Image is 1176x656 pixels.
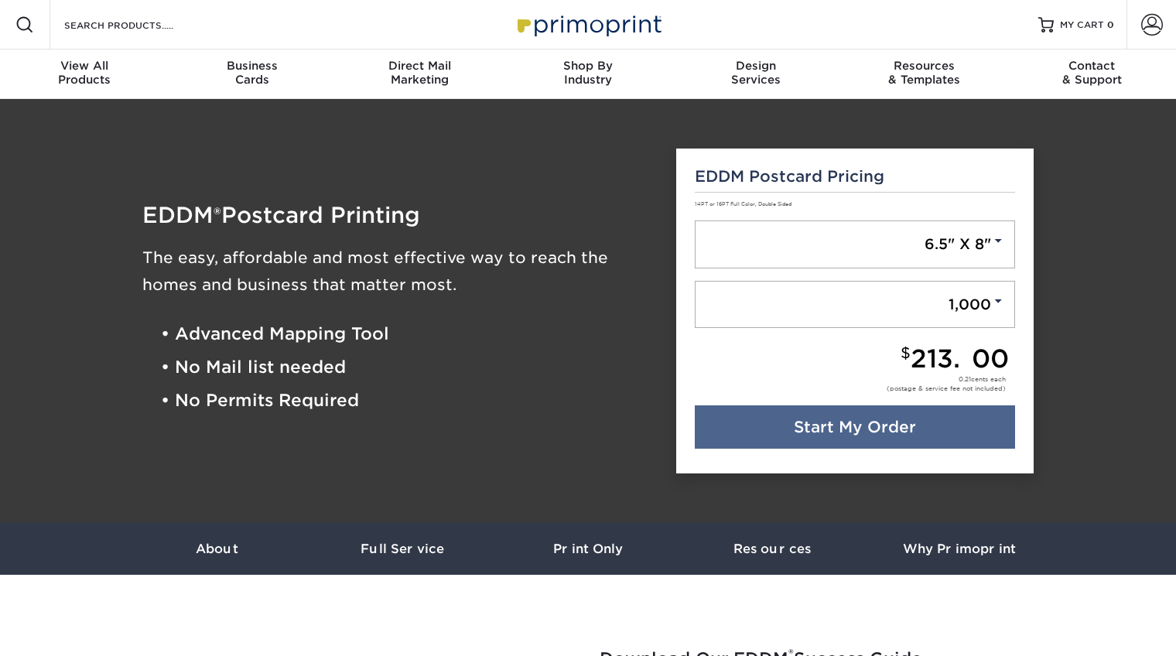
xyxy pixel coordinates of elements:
[124,523,309,575] a: About
[1008,50,1176,99] a: Contact& Support
[214,203,221,226] span: ®
[840,59,1008,87] div: & Templates
[681,542,867,556] h3: Resources
[695,167,1016,186] h5: EDDM Postcard Pricing
[959,375,971,383] span: 0.21
[504,59,672,73] span: Shop By
[672,50,840,99] a: DesignServices
[672,59,840,73] span: Design
[504,50,672,99] a: Shop ByIndustry
[168,59,336,73] span: Business
[695,201,791,207] small: 14PT or 16PT Full Color, Double Sided
[495,542,681,556] h3: Print Only
[887,374,1006,393] div: cents each (postage & service fee not included)
[867,523,1052,575] a: Why Primoprint
[142,204,653,226] h1: EDDM Postcard Printing
[681,523,867,575] a: Resources
[161,350,653,384] li: • No Mail list needed
[695,405,1016,449] a: Start My Order
[840,50,1008,99] a: Resources& Templates
[840,59,1008,73] span: Resources
[336,59,504,73] span: Direct Mail
[695,220,1016,268] a: 6.5" X 8"
[1008,59,1176,73] span: Contact
[911,343,1009,374] span: 213.00
[161,317,653,350] li: • Advanced Mapping Tool
[1107,19,1114,30] span: 0
[309,523,495,575] a: Full Service
[1008,59,1176,87] div: & Support
[336,59,504,87] div: Marketing
[867,542,1052,556] h3: Why Primoprint
[511,8,665,41] img: Primoprint
[309,542,495,556] h3: Full Service
[672,59,840,87] div: Services
[168,50,336,99] a: BusinessCards
[504,59,672,87] div: Industry
[63,15,214,34] input: SEARCH PRODUCTS.....
[142,244,653,299] h3: The easy, affordable and most effective way to reach the homes and business that matter most.
[1060,19,1104,32] span: MY CART
[495,523,681,575] a: Print Only
[168,59,336,87] div: Cards
[695,281,1016,329] a: 1,000
[161,384,653,418] li: • No Permits Required
[124,542,309,556] h3: About
[901,344,911,362] small: $
[336,50,504,99] a: Direct MailMarketing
